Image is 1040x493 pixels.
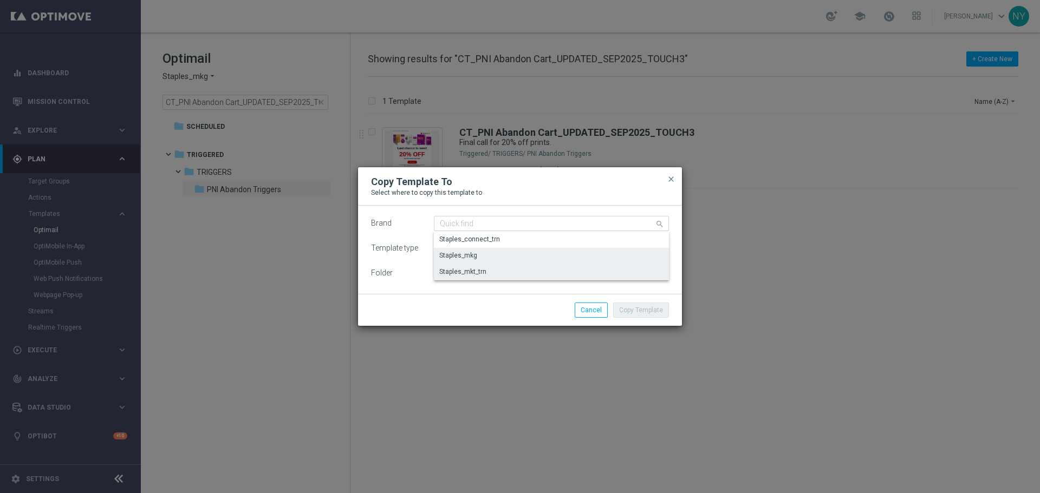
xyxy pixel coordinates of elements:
[439,267,486,277] div: Staples_mkt_trn
[434,248,669,264] div: Press SPACE to deselect this row.
[667,175,675,183] span: close
[434,264,669,280] div: Press SPACE to select this row.
[575,303,608,318] button: Cancel
[371,175,452,188] h2: Copy Template To
[434,232,669,248] div: Press SPACE to select this row.
[371,244,418,253] label: Template type
[439,234,500,244] div: Staples_connect_trn
[439,251,477,260] div: Staples_mkg
[434,216,669,231] input: Quick find
[371,188,669,197] p: Select where to copy this template to
[371,219,392,228] label: Brand
[371,268,393,278] label: Folder
[655,217,665,229] i: search
[613,303,669,318] button: Copy Template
